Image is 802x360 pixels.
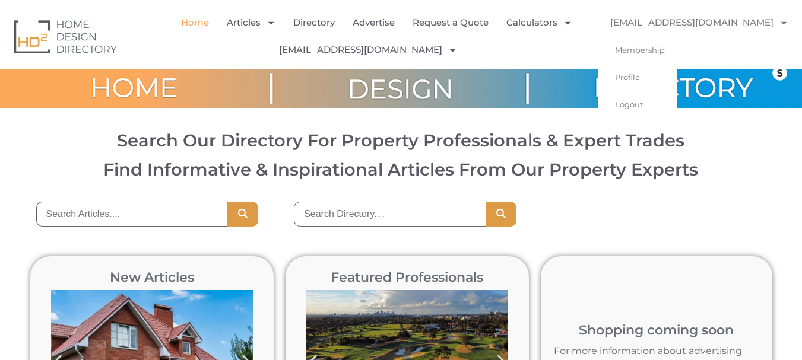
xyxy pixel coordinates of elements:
a: Articles [227,9,275,36]
a: Profile [598,63,677,91]
a: Request a Quote [413,9,489,36]
a: Logout [598,91,677,118]
button: Search [227,202,258,227]
input: Search Articles.... [36,202,228,227]
img: Click to open AI Summarizer [771,64,789,82]
ul: [EMAIL_ADDRESS][DOMAIN_NAME] [598,36,677,118]
img: Nutrition Wisdom Taringa [466,36,493,63]
a: [EMAIL_ADDRESS][DOMAIN_NAME] [598,9,800,36]
h2: Search Our Directory For Property Professionals & Expert Trades [20,132,782,149]
a: [EMAIL_ADDRESS][DOMAIN_NAME] [279,36,457,63]
nav: Menu [598,9,793,63]
a: Directory [293,9,335,36]
h2: Featured Professionals [300,271,514,284]
button: Search [486,202,516,227]
h3: Find Informative & Inspirational Articles From Our Property Experts [20,161,782,178]
a: Calculators [506,9,572,36]
input: Search Directory.... [294,202,486,227]
a: Home [181,9,209,36]
a: Advertise [353,9,395,36]
h2: New Articles [45,271,259,284]
nav: Menu [164,9,598,63]
a: Membership [598,36,677,63]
